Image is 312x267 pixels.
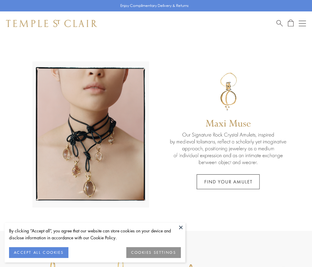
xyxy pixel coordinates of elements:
a: Search [276,20,283,27]
button: COOKIES SETTINGS [126,247,181,258]
div: By clicking “Accept all”, you agree that our website can store cookies on your device and disclos... [9,227,181,241]
img: Temple St. Clair [6,20,97,27]
p: Enjoy Complimentary Delivery & Returns [120,3,189,9]
a: Open Shopping Bag [288,20,294,27]
button: ACCEPT ALL COOKIES [9,247,68,258]
button: Open navigation [299,20,306,27]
